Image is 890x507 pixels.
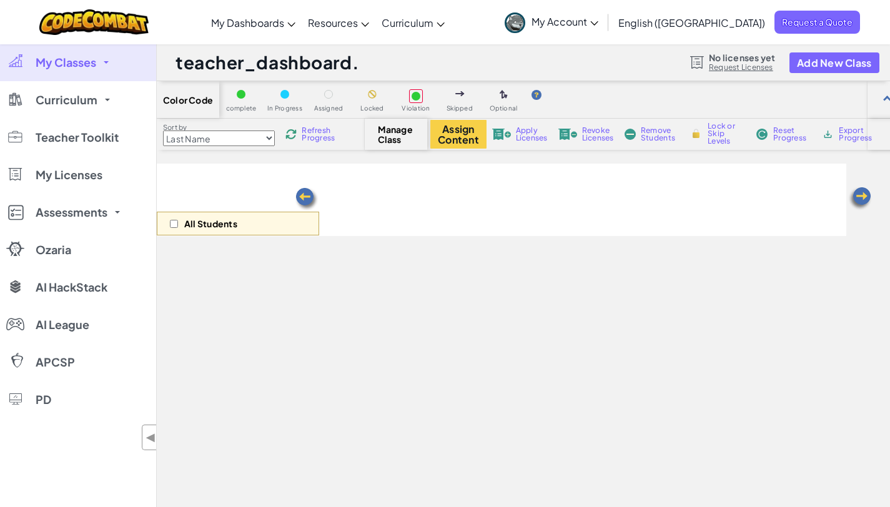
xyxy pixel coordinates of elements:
span: Assessments [36,207,107,218]
span: My Classes [36,57,96,68]
span: My Licenses [36,169,102,180]
a: Curriculum [375,6,451,39]
img: CodeCombat logo [39,9,149,35]
h1: teacher_dashboard. [176,51,359,74]
button: Add New Class [789,52,879,73]
span: Curriculum [382,16,433,29]
span: Skipped [447,105,473,112]
label: Sort by [163,122,275,132]
span: Optional [490,105,518,112]
a: Request a Quote [774,11,860,34]
span: Revoke Licenses [582,127,614,142]
img: IconArchive.svg [822,129,834,140]
p: All Students [184,219,237,229]
span: ◀ [146,428,156,446]
img: IconReload.svg [285,129,297,140]
img: IconSkippedLevel.svg [455,91,465,96]
span: Violation [402,105,430,112]
span: complete [226,105,257,112]
span: Remove Students [641,127,678,142]
span: In Progress [267,105,302,112]
span: My Account [532,15,598,28]
button: Assign Content [430,120,487,149]
img: IconOptionalLevel.svg [500,90,508,100]
span: AI League [36,319,89,330]
span: Resources [308,16,358,29]
img: IconRemoveStudents.svg [625,129,636,140]
img: Arrow_Left.png [294,187,319,212]
img: IconLicenseRevoke.svg [558,129,577,140]
a: My Account [498,2,605,42]
img: avatar [505,12,525,33]
span: Manage Class [378,124,415,144]
span: Ozaria [36,244,71,255]
span: Refresh Progress [302,127,340,142]
span: My Dashboards [211,16,284,29]
img: IconReset.svg [756,129,768,140]
img: IconLicenseApply.svg [492,129,511,140]
span: Teacher Toolkit [36,132,119,143]
a: English ([GEOGRAPHIC_DATA]) [612,6,771,39]
a: Request Licenses [709,62,775,72]
span: English ([GEOGRAPHIC_DATA]) [618,16,765,29]
span: Locked [360,105,383,112]
a: My Dashboards [205,6,302,39]
span: Color Code [163,95,213,105]
span: Apply Licenses [516,127,548,142]
span: Assigned [314,105,344,112]
span: Lock or Skip Levels [708,122,744,145]
span: AI HackStack [36,282,107,293]
span: Reset Progress [773,127,811,142]
a: Resources [302,6,375,39]
img: IconLock.svg [690,128,703,139]
span: No licenses yet [709,52,775,62]
span: Export Progress [839,127,877,142]
span: Curriculum [36,94,97,106]
img: Arrow_Left.png [848,186,873,211]
img: IconHint.svg [532,90,541,100]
